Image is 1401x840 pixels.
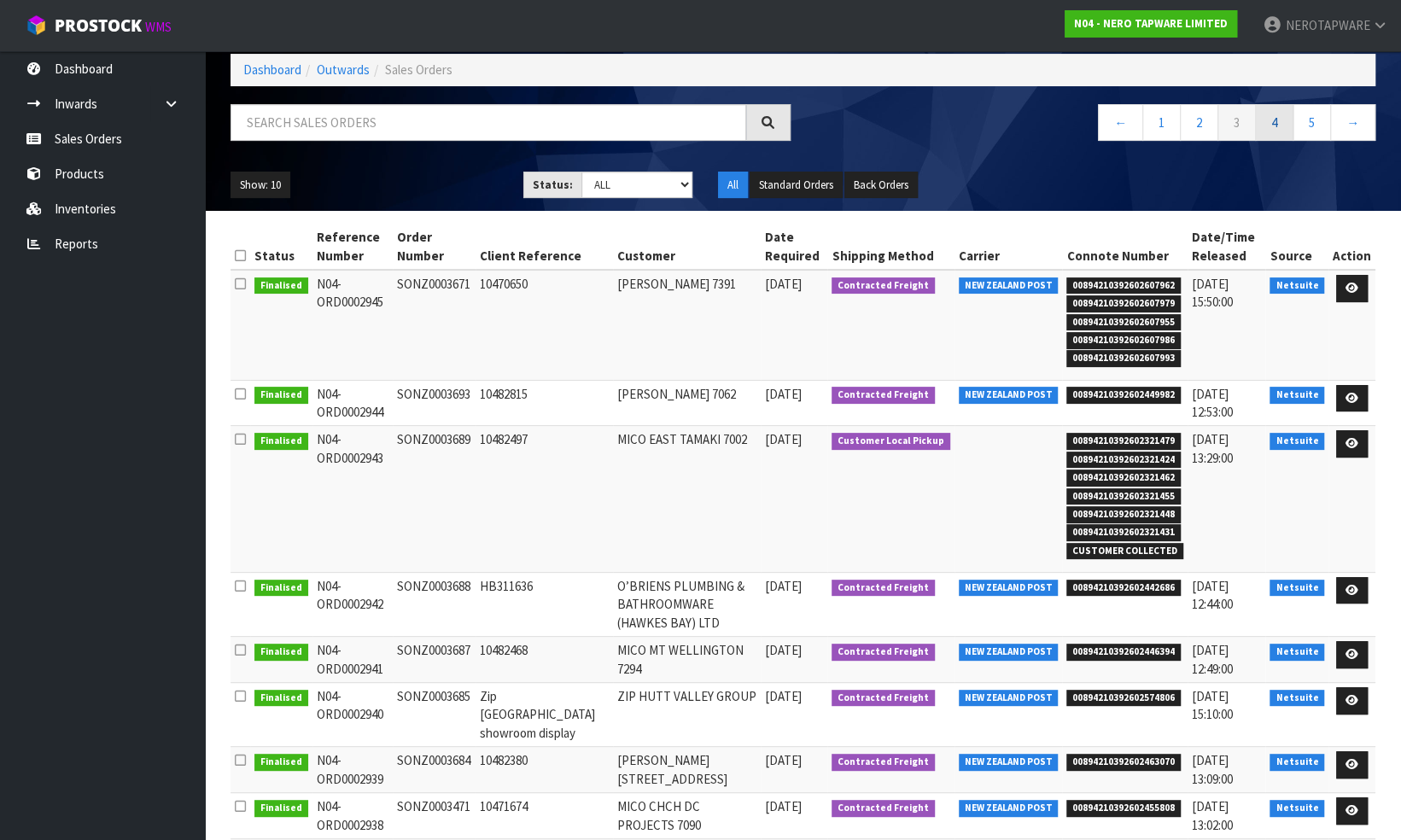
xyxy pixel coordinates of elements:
[613,572,762,636] td: O’BRIENS PLUMBING & BATHROOMWARE (HAWKES BAY) LTD
[613,224,762,270] th: Customer
[26,15,47,36] img: cube-alt.png
[1293,104,1331,141] a: 5
[1066,800,1181,817] span: 00894210392602455808
[1192,752,1233,786] span: [DATE] 13:09:00
[476,683,613,747] td: Zip [GEOGRAPHIC_DATA] showroom display
[476,224,613,270] th: Client Reference
[765,386,802,402] span: [DATE]
[393,637,476,683] td: SONZ0003687
[832,433,950,450] span: Customer Local Pickup
[1098,104,1143,141] a: ←
[476,637,613,683] td: 10482468
[832,387,935,404] span: Contracted Freight
[954,224,1063,270] th: Carrier
[385,61,452,78] span: Sales Orders
[476,793,613,839] td: 10471674
[1066,387,1181,404] span: 00894210392602449982
[1217,104,1256,141] a: 3
[613,426,762,572] td: MICO EAST TAMAKI 7002
[254,433,308,450] span: Finalised
[231,172,290,199] button: Show: 10
[1180,104,1218,141] a: 2
[476,747,613,793] td: 10482380
[1066,433,1181,450] span: 00894210392602321479
[613,637,762,683] td: MICO MT WELLINGTON 7294
[1066,277,1181,295] span: 00894210392602607962
[1066,295,1181,312] span: 00894210392602607979
[1265,224,1328,270] th: Source
[254,800,308,817] span: Finalised
[250,224,312,270] th: Status
[613,683,762,747] td: ZIP HUTT VALLEY GROUP
[312,683,393,747] td: N04-ORD0002940
[393,270,476,380] td: SONZ0003671
[1066,452,1181,469] span: 00894210392602321424
[1062,224,1188,270] th: Connote Number
[317,61,370,78] a: Outwards
[832,277,935,295] span: Contracted Freight
[1192,386,1233,420] span: [DATE] 12:53:00
[312,270,393,380] td: N04-ORD0002945
[254,277,308,295] span: Finalised
[765,752,802,768] span: [DATE]
[1066,470,1181,487] span: 00894210392602321462
[613,270,762,380] td: [PERSON_NAME] 7391
[393,793,476,839] td: SONZ0003471
[312,572,393,636] td: N04-ORD0002942
[959,644,1059,661] span: NEW ZEALAND POST
[1270,754,1324,771] span: Netsuite
[1188,224,1266,270] th: Date/Time Released
[312,426,393,572] td: N04-ORD0002943
[476,270,613,380] td: 10470650
[55,15,142,37] span: ProStock
[1066,543,1183,560] span: CUSTOMER COLLECTED
[816,104,1376,146] nav: Page navigation
[1066,506,1181,523] span: 00894210392602321448
[254,690,308,707] span: Finalised
[1255,104,1293,141] a: 4
[243,61,301,78] a: Dashboard
[1066,350,1181,367] span: 00894210392602607993
[476,572,613,636] td: HB311636
[231,104,746,141] input: Search sales orders
[1066,690,1181,707] span: 00894210392602574806
[145,19,172,35] small: WMS
[1270,690,1324,707] span: Netsuite
[959,580,1059,597] span: NEW ZEALAND POST
[765,578,802,594] span: [DATE]
[393,747,476,793] td: SONZ0003684
[613,747,762,793] td: [PERSON_NAME][STREET_ADDRESS]
[1270,387,1324,404] span: Netsuite
[1270,433,1324,450] span: Netsuite
[1270,644,1324,661] span: Netsuite
[832,644,935,661] span: Contracted Freight
[832,690,935,707] span: Contracted Freight
[1066,644,1181,661] span: 00894210392602446394
[1192,431,1233,465] span: [DATE] 13:29:00
[1074,16,1228,31] strong: N04 - NERO TAPWARE LIMITED
[312,380,393,426] td: N04-ORD0002944
[765,431,802,447] span: [DATE]
[1192,578,1233,612] span: [DATE] 12:44:00
[1330,104,1375,141] a: →
[1066,488,1181,505] span: 00894210392602321455
[393,572,476,636] td: SONZ0003688
[765,276,802,292] span: [DATE]
[312,637,393,683] td: N04-ORD0002941
[393,683,476,747] td: SONZ0003685
[959,690,1059,707] span: NEW ZEALAND POST
[765,798,802,814] span: [DATE]
[254,754,308,771] span: Finalised
[1142,104,1181,141] a: 1
[312,747,393,793] td: N04-ORD0002939
[476,380,613,426] td: 10482815
[312,793,393,839] td: N04-ORD0002938
[1066,580,1181,597] span: 00894210392602442686
[393,224,476,270] th: Order Number
[1328,224,1375,270] th: Action
[1192,798,1233,832] span: [DATE] 13:02:00
[761,224,827,270] th: Date Required
[1192,642,1233,676] span: [DATE] 12:49:00
[1192,688,1233,722] span: [DATE] 15:10:00
[718,172,748,199] button: All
